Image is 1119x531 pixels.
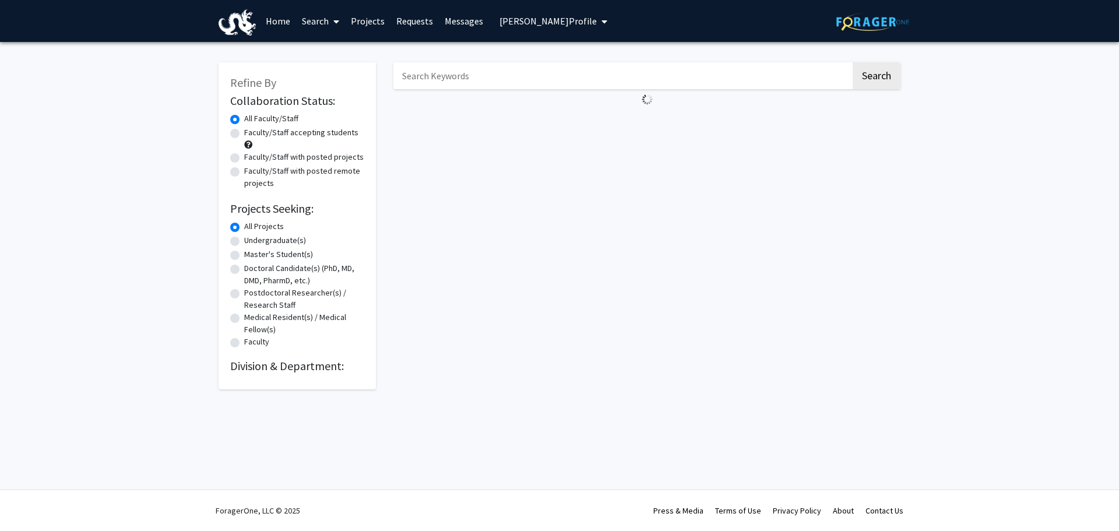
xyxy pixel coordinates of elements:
img: Drexel University Logo [219,9,256,36]
a: Contact Us [865,505,903,516]
a: Home [260,1,296,41]
img: ForagerOne Logo [836,13,909,31]
nav: Page navigation [393,110,900,136]
h2: Division & Department: [230,359,364,373]
input: Search Keywords [393,62,851,89]
a: Search [296,1,345,41]
label: All Faculty/Staff [244,112,298,125]
h2: Collaboration Status: [230,94,364,108]
a: Privacy Policy [773,505,821,516]
span: [PERSON_NAME] Profile [499,15,597,27]
a: Press & Media [653,505,703,516]
label: Doctoral Candidate(s) (PhD, MD, DMD, PharmD, etc.) [244,262,364,287]
label: Faculty/Staff with posted projects [244,151,364,163]
a: Messages [439,1,489,41]
label: Undergraduate(s) [244,234,306,247]
a: Projects [345,1,390,41]
label: All Projects [244,220,284,233]
label: Faculty/Staff accepting students [244,126,358,139]
label: Postdoctoral Researcher(s) / Research Staff [244,287,364,311]
label: Faculty/Staff with posted remote projects [244,165,364,189]
a: Terms of Use [715,505,761,516]
span: Refine By [230,75,276,90]
button: Search [853,62,900,89]
a: About [833,505,854,516]
img: Loading [637,89,657,110]
label: Faculty [244,336,269,348]
label: Medical Resident(s) / Medical Fellow(s) [244,311,364,336]
a: Requests [390,1,439,41]
iframe: Chat [9,479,50,522]
h2: Projects Seeking: [230,202,364,216]
label: Master's Student(s) [244,248,313,261]
div: ForagerOne, LLC © 2025 [216,490,300,531]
